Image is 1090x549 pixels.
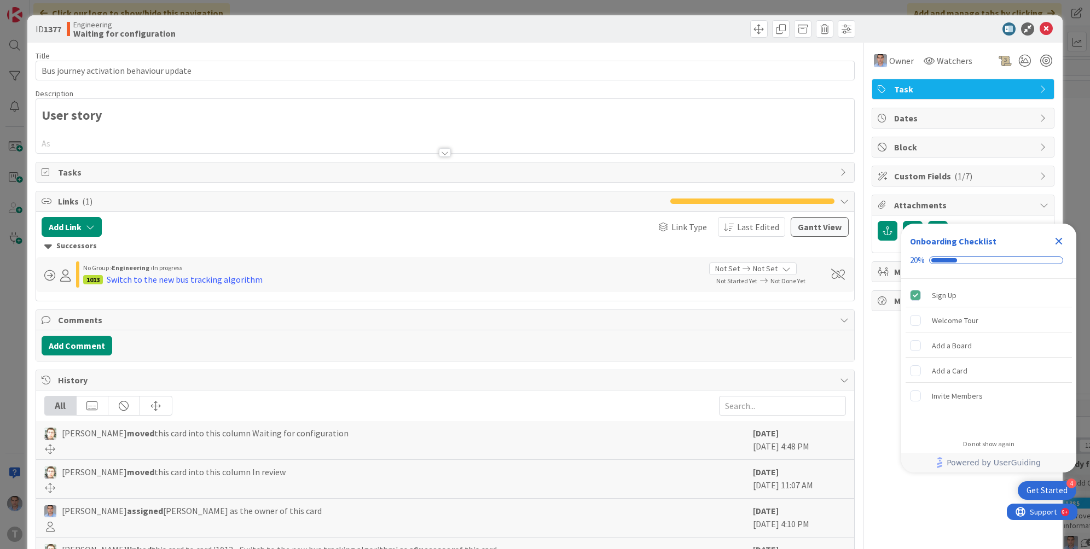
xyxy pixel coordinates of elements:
[753,428,779,439] b: [DATE]
[55,4,61,13] div: 9+
[906,384,1072,408] div: Invite Members is incomplete.
[874,54,887,67] img: LD
[753,504,846,532] div: [DATE] 4:10 PM
[932,339,972,352] div: Add a Board
[44,240,846,252] div: Successors
[932,389,983,402] div: Invite Members
[36,89,73,98] span: Description
[83,275,103,284] div: 1013
[42,336,112,355] button: Add Comment
[62,427,349,440] span: [PERSON_NAME] this card into this column Waiting for configuration
[44,505,56,517] img: LD
[889,54,914,67] span: Owner
[906,308,1072,332] div: Welcome Tour is incomplete.
[73,20,176,29] span: Engineering
[737,220,779,233] span: Last Edited
[1027,485,1068,496] div: Get Started
[894,294,1034,307] span: Metrics
[937,54,972,67] span: Watchers
[58,166,834,179] span: Tasks
[671,220,707,233] span: Link Type
[718,217,785,237] button: Last Edited
[932,289,956,302] div: Sign Up
[107,273,263,286] div: Switch to the new bus tracking algorithm
[62,465,286,478] span: [PERSON_NAME] this card into this column In review
[716,277,757,285] span: Not Started Yet
[906,283,1072,307] div: Sign Up is complete.
[753,263,778,274] span: Not Set
[907,453,1071,472] a: Powered by UserGuiding
[127,428,154,439] b: moved
[1066,478,1076,488] div: 4
[753,427,846,454] div: [DATE] 4:48 PM
[894,112,1034,125] span: Dates
[58,195,665,208] span: Links
[901,453,1076,472] div: Footer
[963,440,1014,448] div: Do not show again
[58,313,834,326] span: Comments
[910,255,925,265] div: 20%
[894,170,1034,183] span: Custom Fields
[932,314,978,327] div: Welcome Tour
[906,334,1072,358] div: Add a Board is incomplete.
[58,373,834,387] span: History
[894,265,1034,278] span: Mirrors
[770,277,805,285] span: Not Done Yet
[894,83,1034,96] span: Task
[112,264,153,272] b: Engineering ›
[44,428,56,440] img: VD
[719,396,846,416] input: Search...
[910,235,996,248] div: Onboarding Checklist
[894,198,1034,212] span: Attachments
[82,196,92,207] span: ( 1 )
[894,141,1034,154] span: Block
[932,364,967,377] div: Add a Card
[715,263,740,274] span: Not Set
[42,217,102,237] button: Add Link
[36,22,61,36] span: ID
[153,264,182,272] span: In progress
[36,61,855,80] input: type card name here...
[753,465,846,493] div: [DATE] 11:07 AM
[1018,481,1076,500] div: Open Get Started checklist, remaining modules: 4
[127,466,154,477] b: moved
[954,171,972,182] span: ( 1/7 )
[753,466,779,477] b: [DATE]
[83,264,112,272] span: No Group ›
[45,396,77,415] div: All
[901,224,1076,472] div: Checklist Container
[36,51,50,61] label: Title
[42,107,102,124] strong: User story
[73,29,176,38] b: Waiting for configuration
[910,255,1068,265] div: Checklist progress: 20%
[906,359,1072,383] div: Add a Card is incomplete.
[44,24,61,34] b: 1377
[901,279,1076,433] div: Checklist items
[127,505,163,516] b: assigned
[1050,232,1068,250] div: Close Checklist
[23,2,50,15] span: Support
[791,217,849,237] button: Gantt View
[947,456,1041,469] span: Powered by UserGuiding
[62,504,322,517] span: [PERSON_NAME] [PERSON_NAME] as the owner of this card
[753,505,779,516] b: [DATE]
[44,466,56,478] img: VD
